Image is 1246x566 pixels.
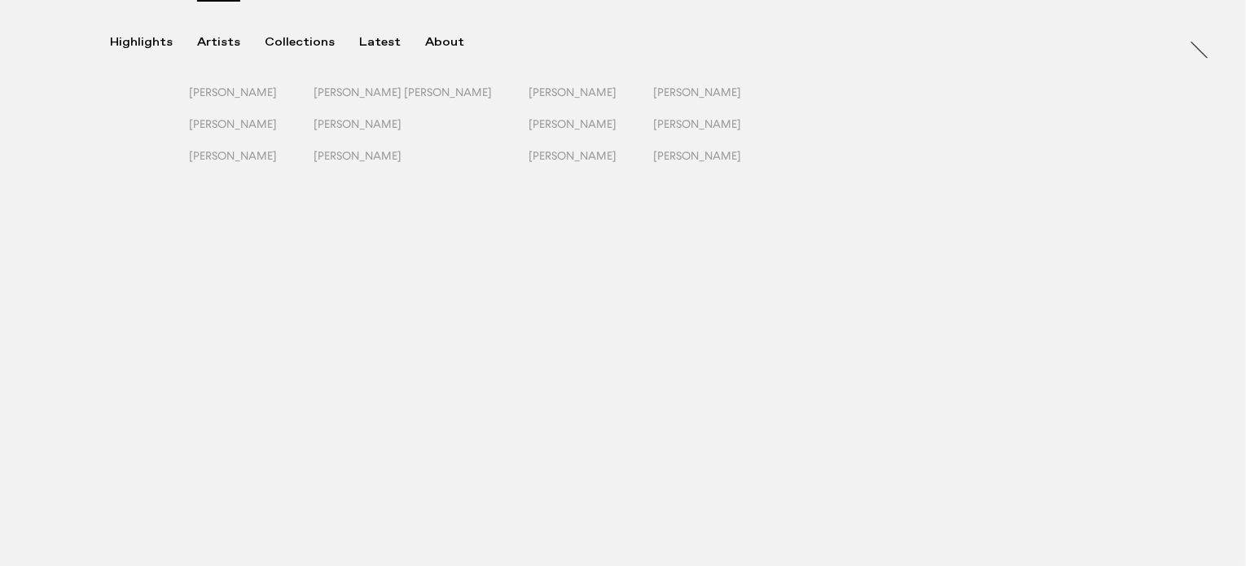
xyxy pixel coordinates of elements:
[359,35,425,50] button: Latest
[189,117,314,149] button: [PERSON_NAME]
[529,86,616,99] span: [PERSON_NAME]
[110,35,197,50] button: Highlights
[529,86,653,117] button: [PERSON_NAME]
[314,86,492,99] span: [PERSON_NAME] [PERSON_NAME]
[529,149,616,162] span: [PERSON_NAME]
[653,149,778,181] button: [PERSON_NAME]
[314,117,401,130] span: [PERSON_NAME]
[197,35,265,50] button: Artists
[653,149,741,162] span: [PERSON_NAME]
[189,149,314,181] button: [PERSON_NAME]
[189,86,314,117] button: [PERSON_NAME]
[314,149,401,162] span: [PERSON_NAME]
[265,35,359,50] button: Collections
[314,86,529,117] button: [PERSON_NAME] [PERSON_NAME]
[359,35,401,50] div: Latest
[189,117,277,130] span: [PERSON_NAME]
[529,117,616,130] span: [PERSON_NAME]
[265,35,335,50] div: Collections
[197,35,240,50] div: Artists
[653,117,778,149] button: [PERSON_NAME]
[425,35,464,50] div: About
[189,149,277,162] span: [PERSON_NAME]
[653,117,741,130] span: [PERSON_NAME]
[110,35,173,50] div: Highlights
[653,86,741,99] span: [PERSON_NAME]
[314,149,529,181] button: [PERSON_NAME]
[529,117,653,149] button: [PERSON_NAME]
[529,149,653,181] button: [PERSON_NAME]
[425,35,489,50] button: About
[314,117,529,149] button: [PERSON_NAME]
[653,86,778,117] button: [PERSON_NAME]
[189,86,277,99] span: [PERSON_NAME]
